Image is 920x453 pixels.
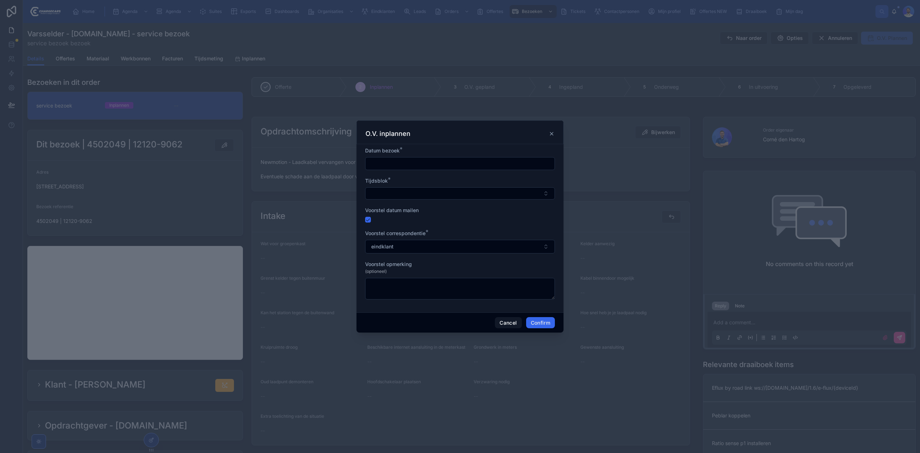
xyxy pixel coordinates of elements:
button: Cancel [495,317,521,329]
button: Select Button [365,240,555,253]
span: Tijdsblok [365,178,388,184]
span: (optioneel) [365,269,387,274]
span: Voorstel correspondentie [365,230,425,236]
button: Confirm [526,317,555,329]
button: Select Button [365,187,555,200]
span: Datum bezoek [365,147,400,154]
span: eindklant [371,243,394,250]
h3: O.V. inplannen [365,129,410,138]
span: Voorstel opmerking [365,261,412,267]
span: Voorstel datum mailen [365,207,419,213]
